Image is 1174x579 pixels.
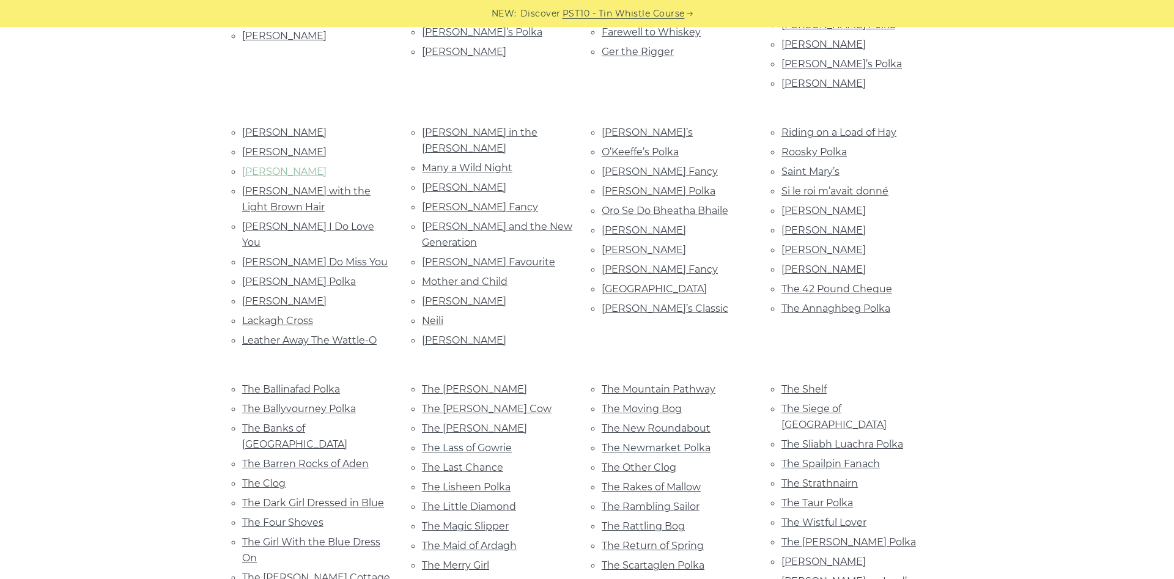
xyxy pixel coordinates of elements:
a: The Moving Bog [602,403,682,415]
a: [PERSON_NAME]’s Polka [781,58,902,70]
a: The Wistful Lover [781,517,866,528]
a: [PERSON_NAME] [781,39,866,50]
a: [PERSON_NAME] [781,264,866,275]
a: Si le roi m’avait donné [781,185,888,197]
a: [PERSON_NAME] Fancy [422,201,538,213]
a: Mother and Child [422,276,508,287]
a: The Merry Girl [422,559,489,571]
a: The Annaghbeg Polka [781,303,890,314]
a: [PERSON_NAME] [781,556,866,567]
a: The Siege of [GEOGRAPHIC_DATA] [781,403,887,430]
a: [GEOGRAPHIC_DATA] [602,283,707,295]
a: The Maid of Ardagh [422,540,517,551]
a: Leather Away The Wattle-O [242,334,377,346]
a: The Dark Girl Dressed in Blue [242,497,384,509]
a: The Barren Rocks of Aden [242,458,369,470]
a: O’Keeffe’s Polka [602,146,679,158]
a: Farewell to Whiskey [602,26,701,38]
a: The Shelf [781,383,827,395]
a: The [PERSON_NAME] [422,383,527,395]
a: The Taur Polka [781,497,853,509]
a: [PERSON_NAME] [422,46,506,57]
a: [PERSON_NAME] Favourite [422,256,555,268]
a: Ger the Rigger [602,46,674,57]
a: [PERSON_NAME] I Do Love You [242,221,374,248]
a: The Last Chance [422,462,503,473]
a: The [PERSON_NAME] Polka [781,536,916,548]
a: The Scartaglen Polka [602,559,704,571]
a: The [PERSON_NAME] [422,422,527,434]
a: The 42 Pound Cheque [781,283,892,295]
a: [PERSON_NAME] [781,205,866,216]
a: The Other Clog [602,462,676,473]
a: [PERSON_NAME] [602,244,686,256]
a: [PERSON_NAME] [602,224,686,236]
a: [PERSON_NAME] with the Light Brown Hair [242,185,371,213]
a: [PERSON_NAME] Polka [602,185,715,197]
a: [PERSON_NAME] [242,166,327,177]
a: PST10 - Tin Whistle Course [563,7,685,21]
a: [PERSON_NAME] [781,78,866,89]
a: The Four Shoves [242,517,323,528]
a: [PERSON_NAME] [242,146,327,158]
a: The Ballyvourney Polka [242,403,356,415]
a: [PERSON_NAME] Fancy [602,166,718,177]
a: The Ballinafad Polka [242,383,340,395]
a: The Sliabh Luachra Polka [781,438,903,450]
a: The [PERSON_NAME] Cow [422,403,552,415]
a: Neili [422,315,443,326]
a: [PERSON_NAME] Polka [242,276,356,287]
a: The New Roundabout [602,422,711,434]
a: [PERSON_NAME] and the New Generation [422,221,572,248]
a: [PERSON_NAME]’s Polka [422,26,542,38]
a: The Return of Spring [602,540,704,551]
a: The Strathnairn [781,478,858,489]
a: The Lass of Gowrie [422,442,512,454]
a: The Magic Slipper [422,520,509,532]
a: [PERSON_NAME] [242,127,327,138]
a: Roosky Polka [781,146,847,158]
a: [PERSON_NAME] [781,244,866,256]
a: [PERSON_NAME] [781,224,866,236]
span: Discover [520,7,561,21]
a: [PERSON_NAME]’s Classic [602,303,728,314]
a: The Rattling Bog [602,520,685,532]
a: [PERSON_NAME] Fancy [602,264,718,275]
a: The Rakes of Mallow [602,481,701,493]
a: [PERSON_NAME] [422,334,506,346]
a: The Girl With the Blue Dress On [242,536,380,564]
a: The Lisheen Polka [422,481,511,493]
a: [PERSON_NAME] [242,30,327,42]
a: The Little Diamond [422,501,516,512]
a: [PERSON_NAME] [422,295,506,307]
a: [PERSON_NAME] [422,182,506,193]
a: [PERSON_NAME] Do Miss You [242,256,388,268]
a: The Mountain Pathway [602,383,715,395]
a: Many a Wild Night [422,162,512,174]
a: The Clog [242,478,286,489]
a: Lackagh Cross [242,315,313,326]
a: [PERSON_NAME]’s [602,127,693,138]
a: Riding on a Load of Hay [781,127,896,138]
a: The Banks of [GEOGRAPHIC_DATA] [242,422,347,450]
a: [PERSON_NAME] in the [PERSON_NAME] [422,127,537,154]
a: The Newmarket Polka [602,442,711,454]
a: Oro Se Do Bheatha Bhaile [602,205,728,216]
a: [PERSON_NAME] [242,295,327,307]
a: Saint Mary’s [781,166,840,177]
span: NEW: [492,7,517,21]
a: The Rambling Sailor [602,501,700,512]
a: The Spailpin Fanach [781,458,880,470]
